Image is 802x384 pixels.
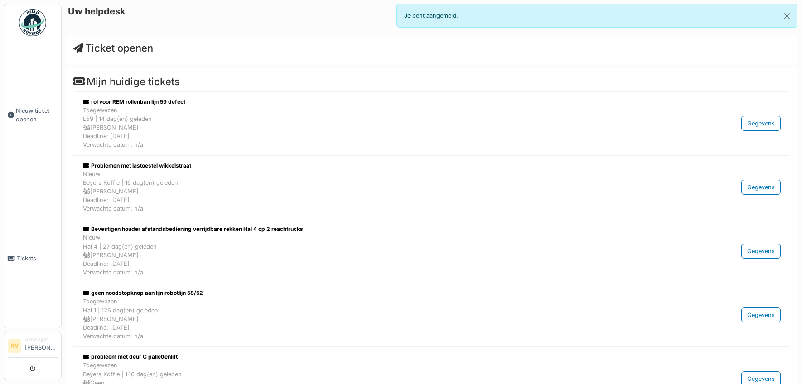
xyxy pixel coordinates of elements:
[83,289,667,297] div: geen noodstopknop aan lijn robotlijn 58/52
[16,106,58,124] span: Nieuw ticket openen
[83,225,667,233] div: Bevestigen houder afstandsbediening verrijdbare rekken Hal 4 op 2 reachtrucks
[4,41,61,189] a: Nieuw ticket openen
[83,353,667,361] div: probleem met deur C pallettenlift
[83,106,667,149] div: Toegewezen L59 | 14 dag(en) geleden [PERSON_NAME] Deadline: [DATE] Verwachte datum: n/a
[81,159,783,216] a: Problemen met lastoestel wikkelstraat NieuwBeyers Koffie | 16 dag(en) geleden [PERSON_NAME]Deadli...
[73,76,790,87] h4: Mijn huidige tickets
[17,254,58,263] span: Tickets
[81,223,783,279] a: Bevestigen houder afstandsbediening verrijdbare rekken Hal 4 op 2 reachtrucks NieuwHal 4 | 27 dag...
[81,96,783,152] a: rol voor REM rollenban lijn 59 defect ToegewezenL59 | 14 dag(en) geleden [PERSON_NAME]Deadline: [...
[83,233,667,277] div: Nieuw Hal 4 | 27 dag(en) geleden [PERSON_NAME] Deadline: [DATE] Verwachte datum: n/a
[396,4,797,28] div: Je bent aangemeld.
[19,9,46,36] img: Badge_color-CXgf-gQk.svg
[8,336,58,358] a: KV Aanvrager[PERSON_NAME]
[83,98,667,106] div: rol voor REM rollenban lijn 59 defect
[777,4,797,28] button: Close
[83,297,667,341] div: Toegewezen Hal 1 | 126 dag(en) geleden [PERSON_NAME] Deadline: [DATE] Verwachte datum: n/a
[81,287,783,343] a: geen noodstopknop aan lijn robotlijn 58/52 ToegewezenHal 1 | 126 dag(en) geleden [PERSON_NAME]Dea...
[25,336,58,355] li: [PERSON_NAME]
[741,244,781,259] div: Gegevens
[8,339,21,353] li: KV
[741,307,781,322] div: Gegevens
[73,42,153,54] a: Ticket openen
[4,189,61,328] a: Tickets
[25,336,58,343] div: Aanvrager
[741,116,781,131] div: Gegevens
[83,170,667,213] div: Nieuw Beyers Koffie | 16 dag(en) geleden [PERSON_NAME] Deadline: [DATE] Verwachte datum: n/a
[741,180,781,195] div: Gegevens
[68,6,126,17] h6: Uw helpdesk
[83,162,667,170] div: Problemen met lastoestel wikkelstraat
